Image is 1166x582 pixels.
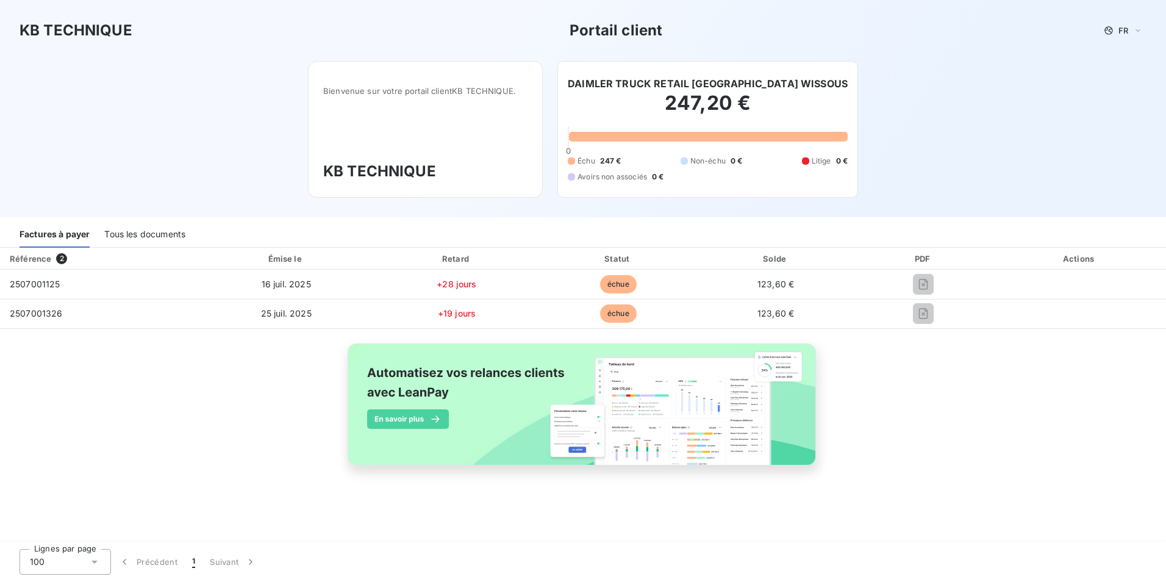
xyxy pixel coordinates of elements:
[652,171,663,182] span: 0 €
[600,304,637,323] span: échue
[690,156,726,167] span: Non-échu
[1118,26,1128,35] span: FR
[10,279,60,289] span: 2507001125
[20,20,132,41] h3: KB TECHNIQUE
[570,20,662,41] h3: Portail client
[731,156,742,167] span: 0 €
[701,253,851,265] div: Solde
[600,156,621,167] span: 247 €
[578,171,647,182] span: Avoirs non associés
[104,222,185,248] div: Tous les documents
[836,156,848,167] span: 0 €
[757,279,794,289] span: 123,60 €
[996,253,1164,265] div: Actions
[10,254,51,264] div: Référence
[438,308,476,318] span: +19 jours
[337,336,829,486] img: banner
[568,91,848,128] h2: 247,20 €
[568,76,848,91] h6: DAIMLER TRUCK RETAIL [GEOGRAPHIC_DATA] WISSOUS
[757,308,794,318] span: 123,60 €
[377,253,536,265] div: Retard
[262,279,311,289] span: 16 juil. 2025
[30,556,45,568] span: 100
[199,253,373,265] div: Émise le
[812,156,831,167] span: Litige
[323,160,528,182] h3: KB TECHNIQUE
[323,86,528,96] span: Bienvenue sur votre portail client KB TECHNIQUE .
[56,253,67,264] span: 2
[437,279,476,289] span: +28 jours
[111,549,185,575] button: Précédent
[202,549,264,575] button: Suivant
[566,146,571,156] span: 0
[20,222,90,248] div: Factures à payer
[185,549,202,575] button: 1
[10,308,63,318] span: 2507001326
[600,275,637,293] span: échue
[541,253,696,265] div: Statut
[578,156,595,167] span: Échu
[192,556,195,568] span: 1
[856,253,991,265] div: PDF
[261,308,312,318] span: 25 juil. 2025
